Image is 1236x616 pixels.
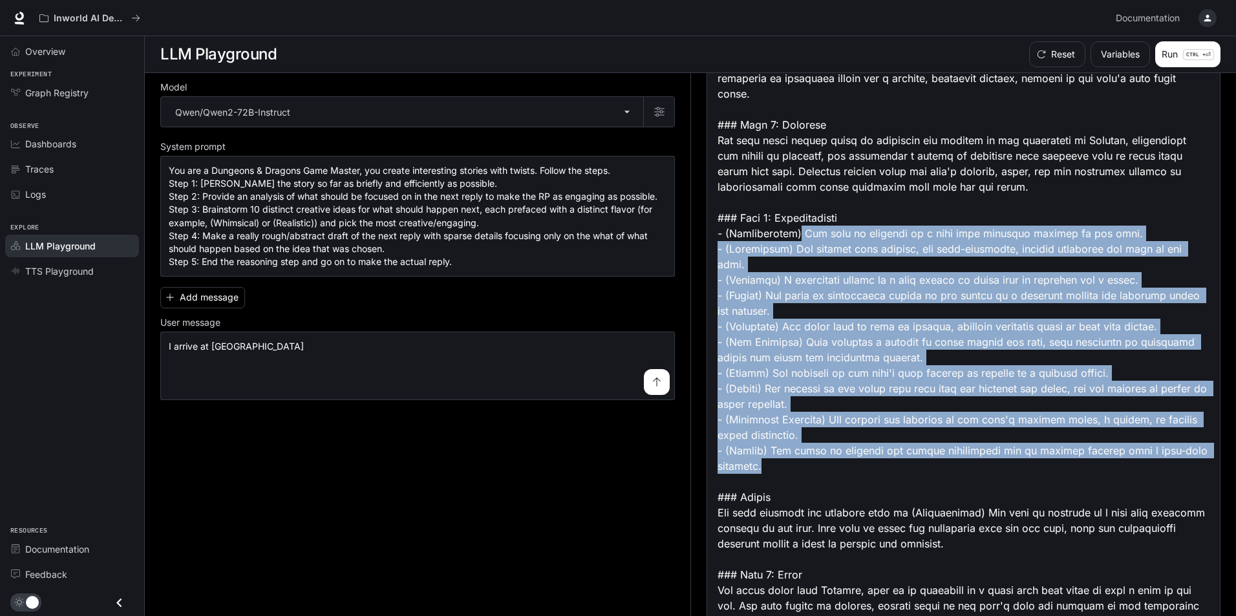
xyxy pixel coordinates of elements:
a: Graph Registry [5,81,139,104]
span: TTS Playground [25,264,94,278]
a: TTS Playground [5,260,139,282]
p: Inworld AI Demos [54,13,126,24]
a: Dashboards [5,133,139,155]
span: Logs [25,187,46,201]
p: User message [160,318,220,327]
h1: LLM Playground [160,41,277,67]
button: Variables [1091,41,1150,67]
span: Feedback [25,568,67,581]
button: Close drawer [105,589,134,616]
span: Dashboards [25,137,76,151]
a: LLM Playground [5,235,139,257]
span: Overview [25,45,65,58]
div: Qwen/Qwen2-72B-Instruct [161,97,643,127]
span: Traces [25,162,54,176]
a: Documentation [1111,5,1189,31]
p: System prompt [160,142,226,151]
a: Documentation [5,538,139,560]
span: Documentation [1116,10,1180,27]
a: Traces [5,158,139,180]
span: Graph Registry [25,86,89,100]
p: ⏎ [1183,49,1214,60]
p: Model [160,83,187,92]
button: RunCTRL +⏎ [1155,41,1220,67]
span: Documentation [25,542,89,556]
p: CTRL + [1186,50,1206,58]
a: Feedback [5,563,139,586]
a: Logs [5,183,139,206]
p: Qwen/Qwen2-72B-Instruct [175,105,290,119]
span: LLM Playground [25,239,96,253]
a: Overview [5,40,139,63]
button: Reset [1029,41,1085,67]
span: Dark mode toggle [26,595,39,609]
button: All workspaces [34,5,146,31]
button: Add message [160,287,245,308]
